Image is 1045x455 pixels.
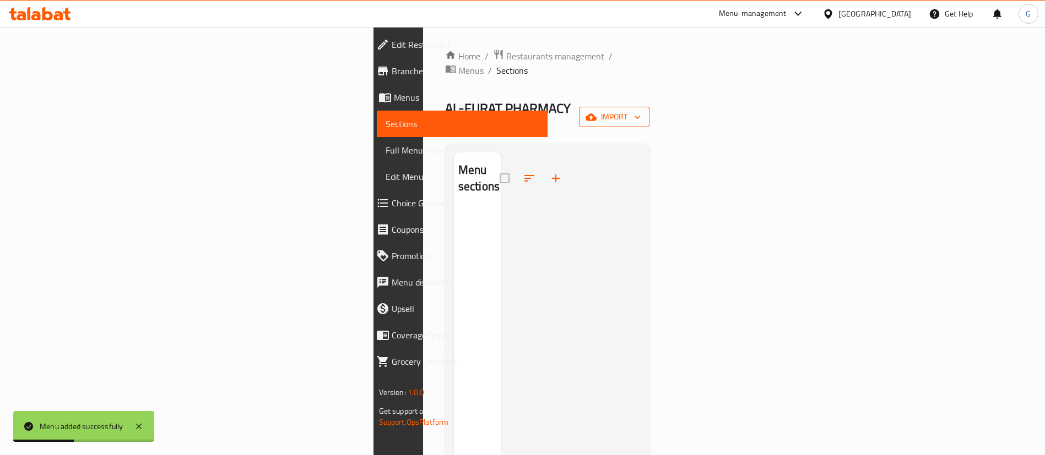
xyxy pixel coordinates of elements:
[609,50,613,63] li: /
[379,415,449,429] a: Support.OpsPlatform
[377,163,548,190] a: Edit Menu
[40,420,123,432] div: Menu added successfully
[386,170,539,183] span: Edit Menu
[445,96,571,120] span: AL-FURAT PHARMACY
[838,8,911,20] div: [GEOGRAPHIC_DATA]
[392,302,539,315] span: Upsell
[367,243,548,269] a: Promotions
[392,328,539,342] span: Coverage Report
[408,385,425,399] span: 1.0.0
[367,348,548,375] a: Grocery Checklist
[377,111,548,137] a: Sections
[543,165,569,191] button: Add section
[1026,8,1031,20] span: G
[579,107,649,127] button: import
[386,144,539,157] span: Full Menu View
[367,58,548,84] a: Branches
[394,91,539,104] span: Menus
[367,269,548,295] a: Menu disclaimer
[506,50,604,63] span: Restaurants management
[377,137,548,163] a: Full Menu View
[367,295,548,322] a: Upsell
[454,205,501,213] nav: Menu sections
[392,38,539,51] span: Edit Restaurant
[367,84,548,111] a: Menus
[367,190,548,216] a: Choice Groups
[493,49,604,63] a: Restaurants management
[367,31,548,58] a: Edit Restaurant
[719,7,787,20] div: Menu-management
[379,404,430,418] span: Get support on:
[392,196,539,210] span: Choice Groups
[392,64,539,78] span: Branches
[392,249,539,262] span: Promotions
[588,110,641,124] span: import
[386,117,539,130] span: Sections
[367,216,548,243] a: Coupons
[392,276,539,289] span: Menu disclaimer
[392,355,539,368] span: Grocery Checklist
[392,223,539,236] span: Coupons
[379,385,406,399] span: Version:
[367,322,548,348] a: Coverage Report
